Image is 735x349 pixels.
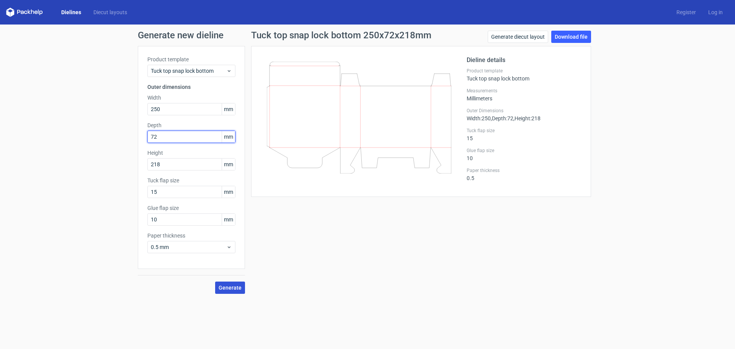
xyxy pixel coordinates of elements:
[467,108,581,114] label: Outer Dimensions
[467,56,581,65] h2: Dieline details
[513,115,541,121] span: , Height : 218
[488,31,548,43] a: Generate diecut layout
[467,68,581,74] label: Product template
[467,147,581,154] label: Glue flap size
[222,186,235,198] span: mm
[467,88,581,94] label: Measurements
[222,131,235,143] span: mm
[215,282,245,294] button: Generate
[222,214,235,225] span: mm
[551,31,591,43] a: Download file
[147,204,235,212] label: Glue flap size
[491,115,513,121] span: , Depth : 72
[670,8,702,16] a: Register
[147,149,235,157] label: Height
[251,31,431,40] h1: Tuck top snap lock bottom 250x72x218mm
[467,147,581,161] div: 10
[467,68,581,82] div: Tuck top snap lock bottom
[147,121,235,129] label: Depth
[467,167,581,181] div: 0.5
[87,8,133,16] a: Diecut layouts
[147,94,235,102] label: Width
[147,232,235,239] label: Paper thickness
[147,83,235,91] h3: Outer dimensions
[138,31,597,40] h1: Generate new dieline
[702,8,729,16] a: Log in
[151,67,226,75] span: Tuck top snap lock bottom
[222,159,235,170] span: mm
[467,88,581,102] div: Millimeters
[151,243,226,251] span: 0.5 mm
[55,8,87,16] a: Dielines
[467,128,581,141] div: 15
[147,56,235,63] label: Product template
[467,128,581,134] label: Tuck flap size
[222,103,235,115] span: mm
[467,115,491,121] span: Width : 250
[219,285,242,290] span: Generate
[467,167,581,174] label: Paper thickness
[147,177,235,184] label: Tuck flap size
